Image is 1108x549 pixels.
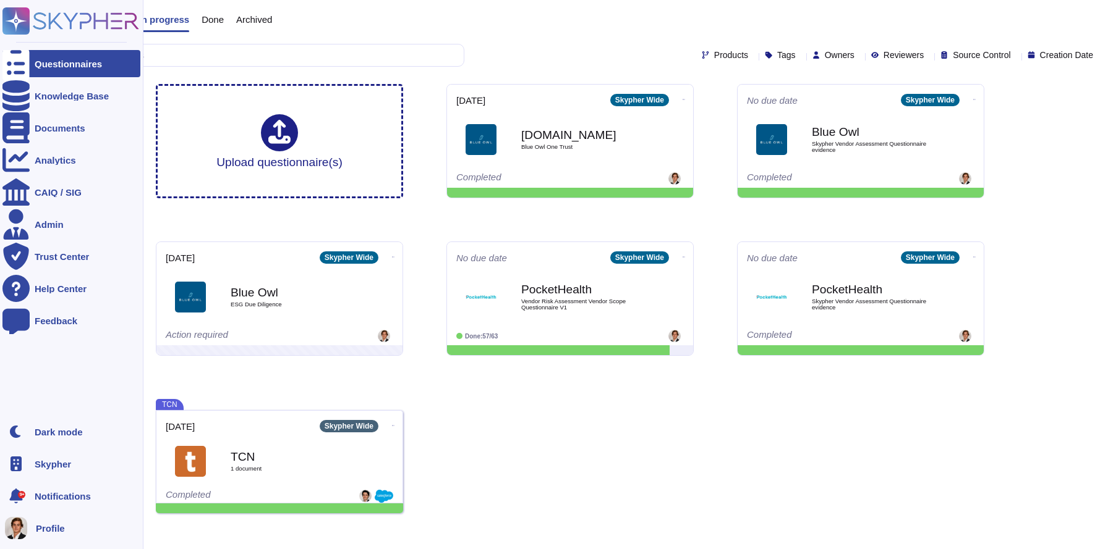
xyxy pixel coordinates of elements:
[610,251,669,264] div: Skypher Wide
[1040,51,1093,59] span: Creation Date
[521,144,645,150] span: Blue Owl One Trust
[456,253,507,262] span: No due date
[521,283,645,295] b: PocketHealth
[668,172,681,185] img: user
[2,82,140,109] a: Knowledge Base
[231,287,354,298] b: Blue Owl
[610,94,669,106] div: Skypher Wide
[35,252,89,261] div: Trust Center
[466,282,496,312] img: Logo
[35,188,82,197] div: CAIQ / SIG
[35,59,102,69] div: Questionnaires
[2,514,36,542] button: user
[2,178,140,206] a: CAIQ / SIG
[812,141,935,153] span: Skypher Vendor Assessment Questionnaire evidence
[35,492,91,501] span: Notifications
[231,301,354,308] span: ESG Due Diligence
[953,51,1010,59] span: Source Control
[36,524,65,533] span: Profile
[236,15,272,24] span: Archived
[884,51,924,59] span: Reviewers
[521,298,645,310] span: Vendor Risk Assessment Vendor Scope Questionnaire V1
[2,114,140,141] a: Documents
[812,298,935,310] span: Skypher Vendor Assessment Questionnaire evidence
[216,114,343,168] div: Upload questionnaire(s)
[2,50,140,77] a: Questionnaires
[756,282,787,312] img: Logo
[359,490,372,502] img: user
[138,15,189,24] span: In progress
[901,94,960,106] div: Skypher Wide
[35,124,85,133] div: Documents
[714,51,748,59] span: Products
[166,422,195,431] span: [DATE]
[166,253,195,262] span: [DATE]
[35,220,64,229] div: Admin
[747,253,798,262] span: No due date
[901,251,960,264] div: Skypher Wide
[166,489,211,500] span: Completed
[35,91,109,101] div: Knowledge Base
[777,51,796,59] span: Tags
[812,283,935,295] b: PocketHealth
[49,44,464,66] input: Search by keywords
[2,243,140,270] a: Trust Center
[456,96,485,105] span: [DATE]
[2,275,140,302] a: Help Center
[18,491,25,498] div: 9+
[812,126,935,138] b: Blue Owl
[2,307,140,334] a: Feedback
[5,517,27,539] img: user
[320,251,378,264] div: Skypher Wide
[175,446,206,477] img: Logo
[166,330,317,342] div: Action required
[747,96,798,105] span: No due date
[320,420,378,432] div: Skypher Wide
[959,330,971,342] img: user
[466,124,496,155] img: Logo
[231,466,354,472] span: 1 document
[747,172,898,185] div: Completed
[35,156,76,165] div: Analytics
[2,211,140,238] a: Admin
[175,282,206,312] img: Logo
[35,459,71,469] span: Skypher
[465,333,498,340] span: Done: 57/63
[35,316,77,325] div: Feedback
[378,330,390,342] img: user
[231,451,354,463] b: TCN
[156,399,184,410] span: TCN
[35,284,87,293] div: Help Center
[35,427,83,437] div: Dark mode
[825,51,854,59] span: Owners
[959,172,971,185] img: user
[668,330,681,342] img: user
[375,490,393,503] img: Created from Salesforce
[756,124,787,155] img: Logo
[202,15,224,24] span: Done
[456,172,608,185] div: Completed
[2,146,140,174] a: Analytics
[521,129,645,141] b: [DOMAIN_NAME]
[747,330,898,342] div: Completed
